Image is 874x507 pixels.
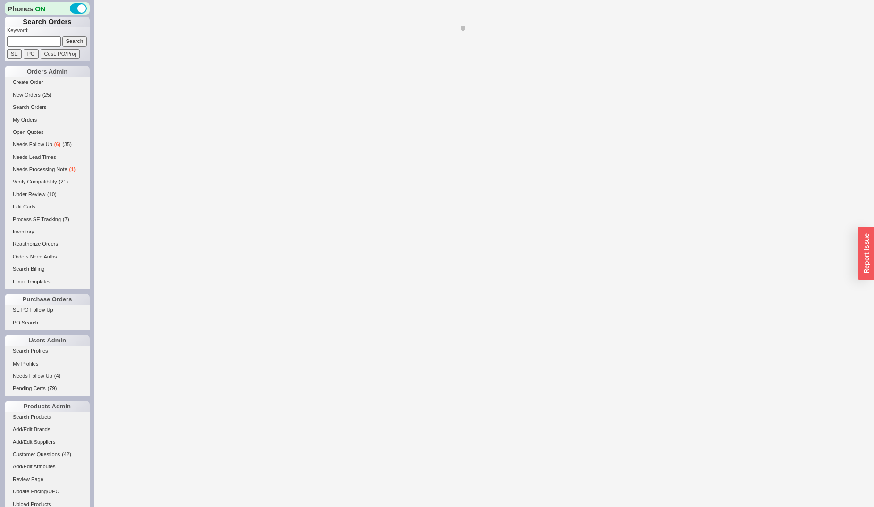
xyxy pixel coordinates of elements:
[5,277,90,287] a: Email Templates
[7,49,22,59] input: SE
[13,166,67,172] span: Needs Processing Note
[5,474,90,484] a: Review Page
[13,191,45,197] span: Under Review
[5,66,90,77] div: Orders Admin
[41,49,80,59] input: Cust. PO/Proj
[13,179,57,184] span: Verify Compatibility
[48,385,57,391] span: ( 79 )
[7,27,90,36] p: Keyword:
[5,115,90,125] a: My Orders
[5,202,90,212] a: Edit Carts
[13,373,52,379] span: Needs Follow Up
[54,373,60,379] span: ( 4 )
[24,49,39,59] input: PO
[5,239,90,249] a: Reauthorize Orders
[5,487,90,497] a: Update Pricing/UPC
[62,451,71,457] span: ( 42 )
[5,462,90,472] a: Add/Edit Attributes
[5,215,90,224] a: Process SE Tracking(7)
[59,179,68,184] span: ( 21 )
[63,216,69,222] span: ( 7 )
[5,227,90,237] a: Inventory
[5,294,90,305] div: Purchase Orders
[5,371,90,381] a: Needs Follow Up(4)
[5,346,90,356] a: Search Profiles
[62,36,87,46] input: Search
[5,383,90,393] a: Pending Certs(79)
[62,141,72,147] span: ( 35 )
[5,401,90,412] div: Products Admin
[42,92,52,98] span: ( 25 )
[13,216,61,222] span: Process SE Tracking
[35,4,46,14] span: ON
[5,318,90,328] a: PO Search
[69,166,76,172] span: ( 1 )
[5,190,90,199] a: Under Review(10)
[5,102,90,112] a: Search Orders
[13,141,52,147] span: Needs Follow Up
[47,191,57,197] span: ( 10 )
[5,2,90,15] div: Phones
[5,424,90,434] a: Add/Edit Brands
[5,412,90,422] a: Search Products
[5,335,90,346] div: Users Admin
[5,264,90,274] a: Search Billing
[5,17,90,27] h1: Search Orders
[54,141,60,147] span: ( 6 )
[5,449,90,459] a: Customer Questions(42)
[5,177,90,187] a: Verify Compatibility(21)
[5,305,90,315] a: SE PO Follow Up
[5,359,90,369] a: My Profiles
[5,165,90,175] a: Needs Processing Note(1)
[13,451,60,457] span: Customer Questions
[5,140,90,150] a: Needs Follow Up(6)(35)
[5,127,90,137] a: Open Quotes
[5,90,90,100] a: New Orders(25)
[5,77,90,87] a: Create Order
[5,152,90,162] a: Needs Lead Times
[5,252,90,262] a: Orders Need Auths
[5,437,90,447] a: Add/Edit Suppliers
[13,385,46,391] span: Pending Certs
[13,92,41,98] span: New Orders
